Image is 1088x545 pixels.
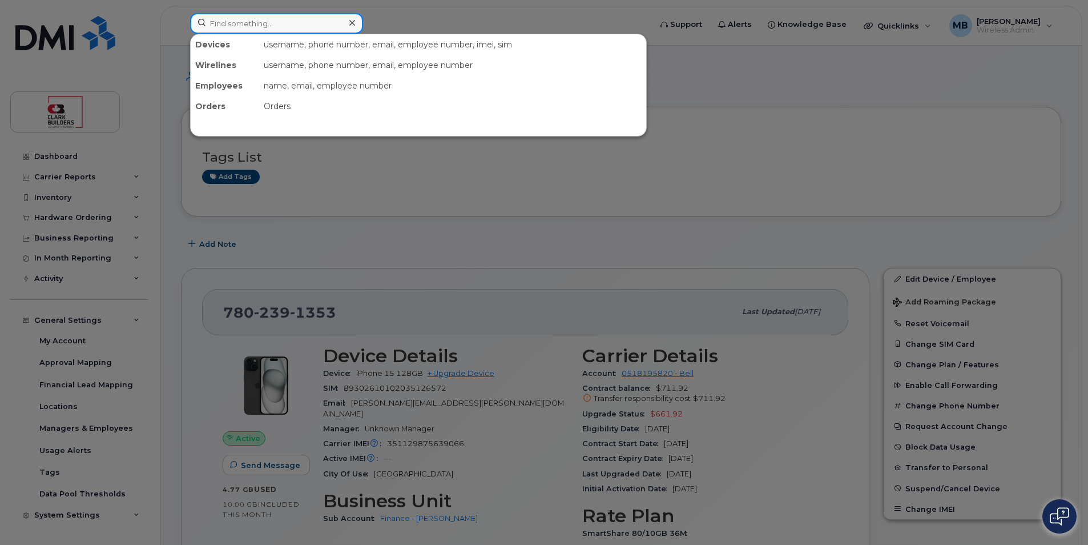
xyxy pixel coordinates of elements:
div: Devices [191,34,259,55]
div: Wirelines [191,55,259,75]
div: Orders [191,96,259,117]
img: Open chat [1050,507,1069,526]
div: username, phone number, email, employee number [259,55,646,75]
div: name, email, employee number [259,75,646,96]
div: username, phone number, email, employee number, imei, sim [259,34,646,55]
div: Employees [191,75,259,96]
div: Orders [259,96,646,117]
